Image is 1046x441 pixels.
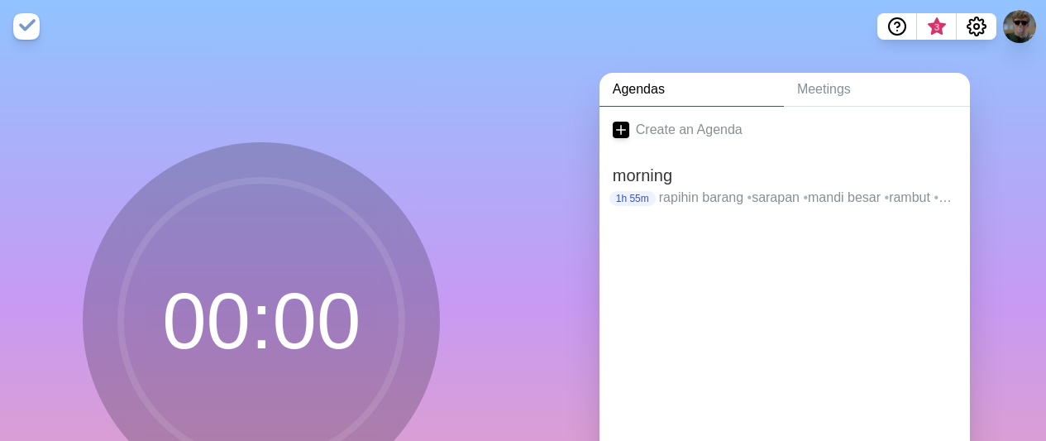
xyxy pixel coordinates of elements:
[747,190,752,204] span: •
[803,190,808,204] span: •
[13,13,40,40] img: timeblocks logo
[930,21,943,34] span: 3
[599,107,970,153] a: Create an Agenda
[609,191,656,206] p: 1h 55m
[599,73,784,107] a: Agendas
[934,190,952,204] span: •
[957,13,996,40] button: Settings
[784,73,970,107] a: Meetings
[885,190,890,204] span: •
[613,163,957,188] h2: morning
[917,13,957,40] button: What’s new
[877,13,917,40] button: Help
[659,188,957,208] p: rapihin barang sarapan mandi besar rambut white clothes check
